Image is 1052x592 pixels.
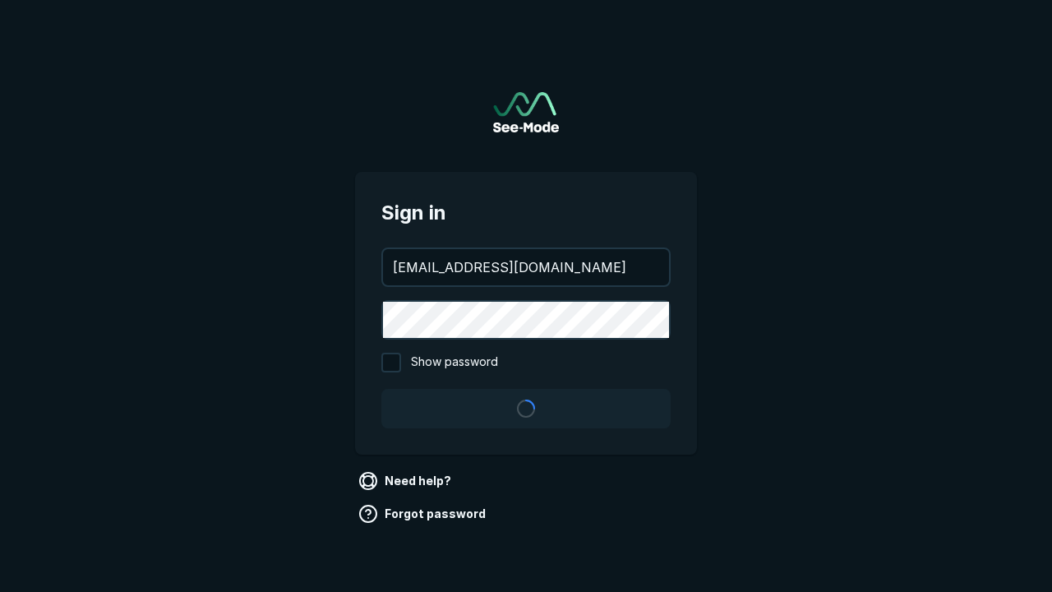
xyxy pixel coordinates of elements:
input: your@email.com [383,249,669,285]
a: Need help? [355,468,458,494]
span: Sign in [381,198,671,228]
a: Forgot password [355,501,492,527]
a: Go to sign in [493,92,559,132]
span: Show password [411,353,498,372]
img: See-Mode Logo [493,92,559,132]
